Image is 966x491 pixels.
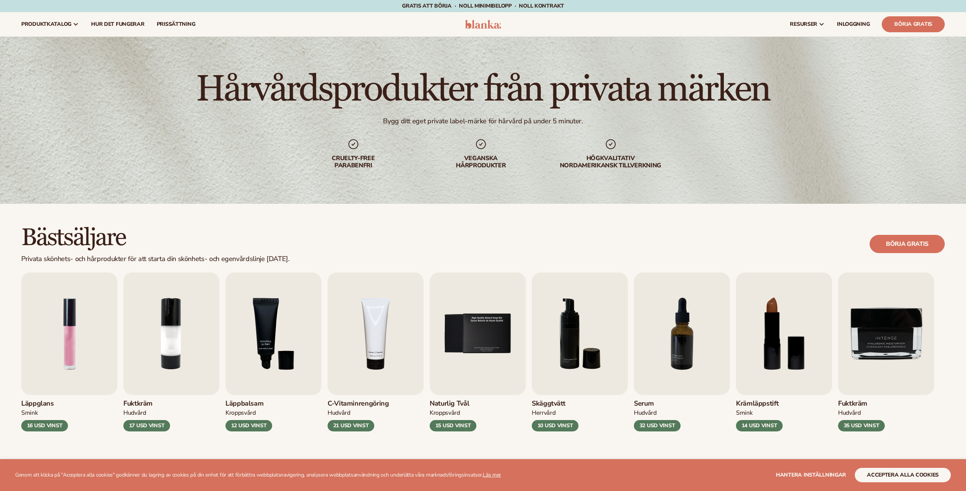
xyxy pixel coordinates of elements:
[465,20,501,29] img: logo
[27,422,63,429] font: 16 USD VINST
[532,272,628,431] a: 6 / 9
[867,471,939,478] font: acceptera alla cookies
[532,409,555,417] font: Herrvård
[882,16,945,32] a: Börja gratis
[455,2,456,9] font: ·
[151,12,202,36] a: prissättning
[15,12,85,36] a: produktkatalog
[333,422,369,429] font: 21 USD VINST
[634,272,730,431] a: 7 / 9
[515,2,516,9] font: ·
[736,399,778,408] font: Krämläppstift
[634,399,654,408] font: Serum
[560,161,661,170] font: nordamerikansk tillverkning
[225,272,321,431] a: 3 / 9
[855,468,951,482] button: acceptera alla cookies
[383,116,583,126] font: Bygg ditt eget private label-märke för hårvård på under 5 minuter.
[790,20,817,28] font: resurser
[231,422,267,429] font: 12 USD VINST
[519,2,564,9] font: NOLL kontrakt
[21,409,38,417] font: Smink
[537,422,573,429] font: 10 USD VINST
[483,471,501,478] a: Läs mer
[328,409,350,417] font: Hudvård
[157,20,195,28] font: prissättning
[634,409,657,417] font: Hudvård
[456,161,506,170] font: hårprodukter
[328,399,389,408] font: C-vitaminrengöring
[640,422,675,429] font: 32 USD VINST
[225,399,263,408] font: Läppbalsam
[21,399,54,408] font: Läppglans
[21,272,117,431] a: 1 / 9
[776,468,846,482] button: Hantera inställningar
[742,422,777,429] font: 14 USD VINST
[870,235,945,253] a: Börja gratis
[838,409,861,417] font: Hudvård
[328,272,424,431] a: 4 / 9
[838,272,934,431] a: 9 / 9
[123,272,219,431] a: 2 / 9
[736,272,832,431] a: 8 / 9
[91,20,145,28] font: Hur det fungerar
[123,409,146,417] font: Hudvård
[459,2,511,9] font: NOLL minimibelopp
[464,154,498,162] font: Veganska
[21,223,126,252] font: Bästsäljare
[21,20,71,28] font: produktkatalog
[85,12,151,36] a: Hur det fungerar
[435,422,471,429] font: 15 USD VINST
[838,399,867,408] font: Fuktkräm
[894,20,932,28] font: Börja gratis
[123,399,153,408] font: Fuktkräm
[21,254,290,263] font: Privata skönhets- och hårprodukter för att starta din skönhets- och egenvårdslinje [DATE].
[532,399,565,408] font: Skäggtvätt
[837,20,870,28] font: INLOGGNING
[886,240,928,248] font: Börja gratis
[430,272,526,431] a: 5 / 9
[784,12,831,36] a: resurser
[334,161,372,170] font: parabenfri
[430,399,469,408] font: Naturlig tvål
[831,12,876,36] a: INLOGGNING
[430,409,460,417] font: Kroppsvård
[844,422,879,429] font: 35 USD VINST
[15,471,483,478] font: Genom att klicka på "Acceptera alla cookies" godkänner du lagring av cookies på din enhet för att...
[129,422,165,429] font: 17 USD VINST
[402,2,452,9] font: Gratis att börja
[225,409,256,417] font: Kroppsvård
[196,67,770,112] font: Hårvårdsprodukter från privata märken
[586,154,635,162] font: Högkvalitativ
[332,154,375,162] font: cruelty-free
[736,409,752,417] font: Smink
[776,471,846,478] font: Hantera inställningar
